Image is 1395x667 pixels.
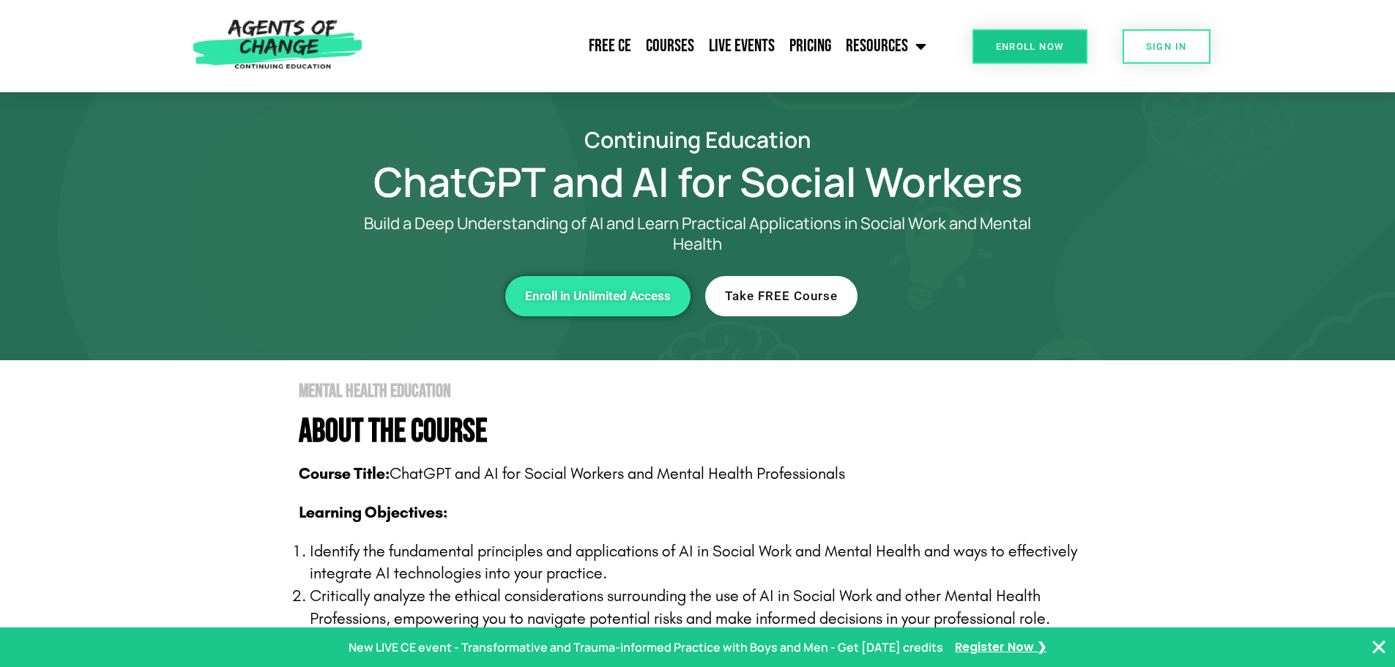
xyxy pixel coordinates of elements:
p: Identify the fundamental principles and applications of AI in Social Work and Mental Health and w... [310,540,1115,586]
span: Enroll Now [996,42,1064,51]
span: SIGN IN [1146,42,1187,51]
p: Build a Deep Understanding of AI and Learn Practical Applications in Social Work and Mental Health [339,213,1057,254]
a: SIGN IN [1123,29,1210,64]
a: Register Now ❯ [955,637,1046,658]
h2: Continuing Education [280,129,1115,150]
p: Critically analyze the ethical considerations surrounding the use of AI in Social Work and other ... [310,585,1115,630]
span: Enroll in Unlimited Access [525,290,671,302]
a: Pricing [782,28,838,64]
h4: About The Course [299,415,1115,448]
h2: Mental Health Education [299,382,1115,400]
p: New LIVE CE event - Transformative and Trauma-informed Practice with Boys and Men - Get [DATE] cr... [349,637,943,658]
a: Courses [639,28,702,64]
b: Course Title: [299,464,390,483]
a: Resources [838,28,934,64]
a: Enroll in Unlimited Access [505,276,691,316]
b: Learning Objectives: [299,503,447,522]
a: Take FREE Course [705,276,858,316]
button: Close Banner [1370,638,1388,656]
nav: Menu [370,28,934,64]
h1: ChatGPT and AI for Social Workers [280,165,1115,198]
a: Free CE [581,28,639,64]
p: ChatGPT and AI for Social Workers and Mental Health Professionals [299,463,1115,485]
a: Enroll Now [972,29,1087,64]
a: Live Events [702,28,782,64]
span: Take FREE Course [725,290,838,302]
